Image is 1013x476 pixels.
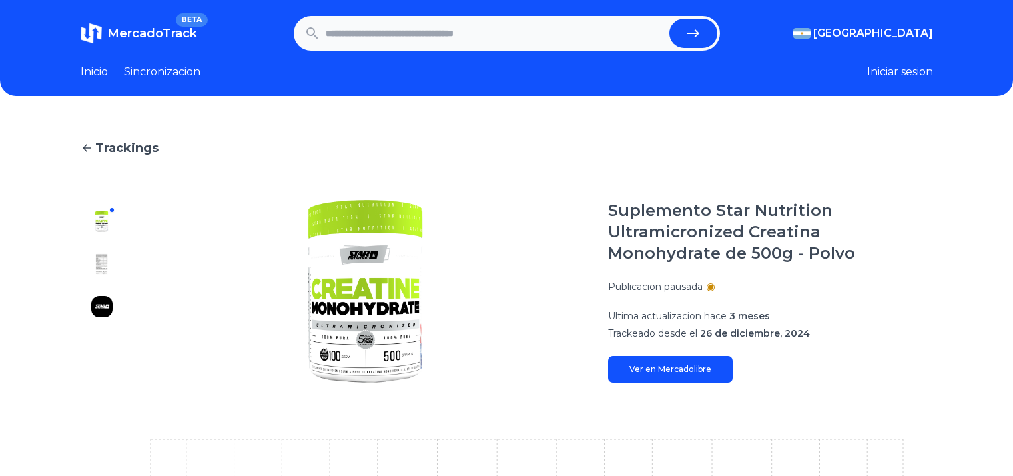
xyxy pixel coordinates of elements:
[608,310,727,322] span: Ultima actualizacion hace
[91,211,113,232] img: Suplemento Star Nutrition Ultramicronized Creatina Monohydrate de 500g - Polvo
[124,64,200,80] a: Sincronizacion
[81,139,933,157] a: Trackings
[150,200,581,383] img: Suplemento Star Nutrition Ultramicronized Creatina Monohydrate de 500g - Polvo
[729,310,770,322] span: 3 meses
[608,327,697,339] span: Trackeado desde el
[95,139,159,157] span: Trackings
[793,28,811,39] img: Argentina
[91,253,113,275] img: Suplemento Star Nutrition Ultramicronized Creatina Monohydrate de 500g - Polvo
[107,26,197,41] span: MercadoTrack
[81,64,108,80] a: Inicio
[176,13,207,27] span: BETA
[81,23,102,44] img: MercadoTrack
[81,23,197,44] a: MercadoTrackBETA
[608,200,933,264] h1: Suplemento Star Nutrition Ultramicronized Creatina Monohydrate de 500g - Polvo
[700,327,810,339] span: 26 de diciembre, 2024
[813,25,933,41] span: [GEOGRAPHIC_DATA]
[608,280,703,293] p: Publicacion pausada
[608,356,733,383] a: Ver en Mercadolibre
[867,64,933,80] button: Iniciar sesion
[91,296,113,317] img: Suplemento Star Nutrition Ultramicronized Creatina Monohydrate de 500g - Polvo
[793,25,933,41] button: [GEOGRAPHIC_DATA]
